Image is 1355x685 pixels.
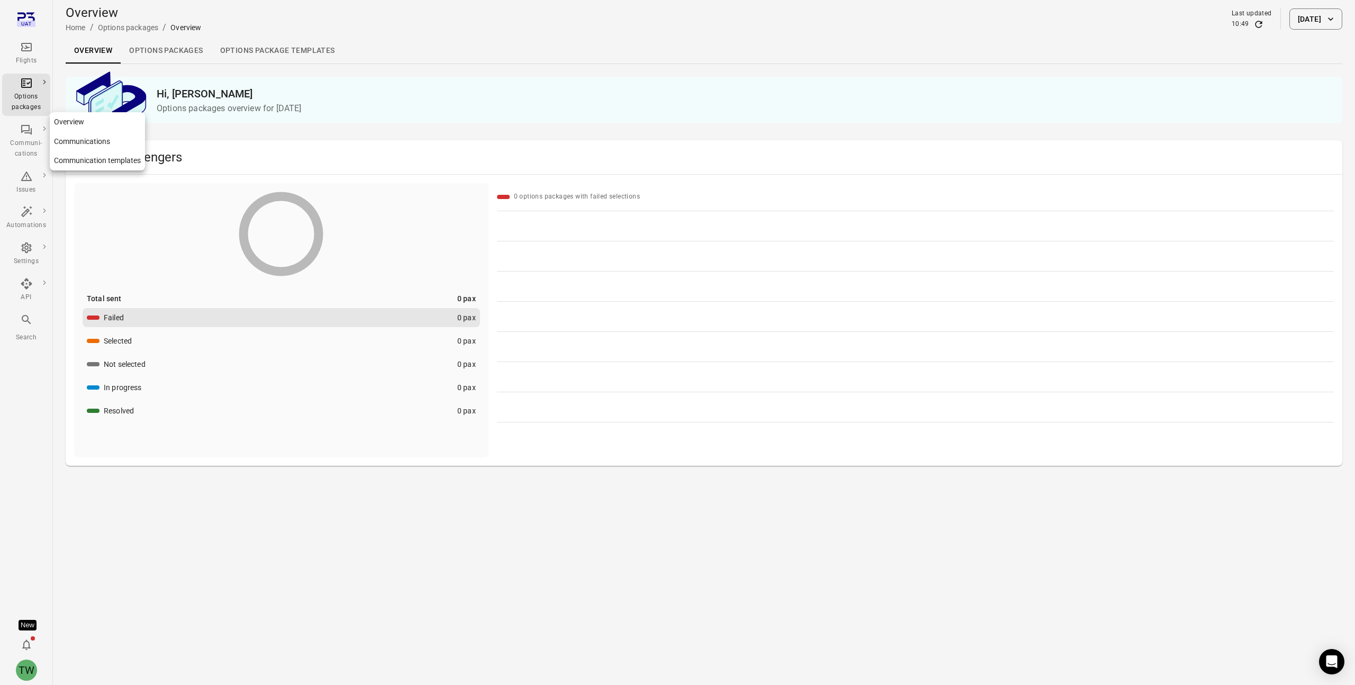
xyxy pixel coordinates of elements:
div: 0 pax [457,312,476,323]
a: Options packages [121,38,211,64]
a: Options package Templates [212,38,344,64]
div: Selected [104,336,132,346]
div: 10:49 [1232,19,1249,30]
div: Tooltip anchor [19,620,37,630]
div: Failed [104,312,124,323]
div: In progress [104,382,142,393]
div: Options packages [6,92,46,113]
div: 0 options packages with failed selections [514,192,640,202]
h2: Hi, [PERSON_NAME] [157,85,1334,102]
a: Communications [50,132,145,151]
div: Local navigation [66,38,1342,64]
div: Settings [6,256,46,267]
div: Last updated [1232,8,1272,19]
a: Home [66,23,86,32]
button: Notifications [16,634,37,655]
a: Communication templates [50,151,145,170]
nav: Breadcrumbs [66,21,202,34]
p: Options packages overview for [DATE] [157,102,1334,115]
div: 0 pax [457,336,476,346]
a: Overview [66,38,121,64]
nav: Local navigation [50,112,145,170]
div: Search [6,332,46,343]
div: 0 pax [457,359,476,369]
div: 0 pax [457,293,476,304]
h2: Sent to passengers [74,149,1334,166]
div: Issues [6,185,46,195]
div: 0 pax [457,405,476,416]
div: API [6,292,46,303]
div: 0 pax [457,382,476,393]
button: Tony Wang [12,655,41,685]
div: Communi-cations [6,138,46,159]
h1: Overview [66,4,202,21]
div: Total sent [87,293,122,304]
button: [DATE] [1289,8,1342,30]
li: / [90,21,94,34]
div: Automations [6,220,46,231]
div: Open Intercom Messenger [1319,649,1344,674]
div: Not selected [104,359,146,369]
a: Overview [50,112,145,132]
div: Flights [6,56,46,66]
button: Refresh data [1253,19,1264,30]
div: Overview [170,22,201,33]
div: TW [16,660,37,681]
div: Resolved [104,405,134,416]
li: / [162,21,166,34]
a: Options packages [98,23,158,32]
